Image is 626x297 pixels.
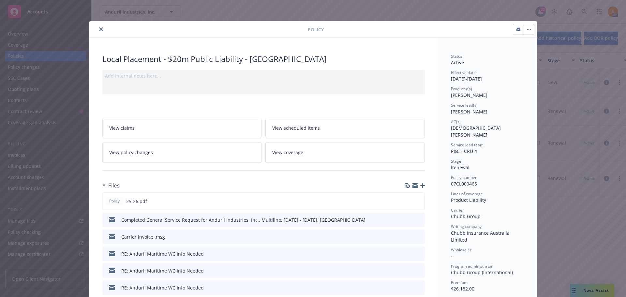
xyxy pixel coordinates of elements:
span: Lines of coverage [451,191,483,197]
a: View policy changes [102,142,262,163]
div: Product Liability [451,197,524,203]
span: Chubb Group [451,213,481,219]
button: download file [406,233,411,240]
div: RE: Anduril Maritime WC Info Needed [121,284,204,291]
span: Stage [451,158,461,164]
div: RE: Anduril Maritime WC Info Needed [121,267,204,274]
button: download file [406,267,411,274]
div: RE: Anduril Maritime WC Info Needed [121,250,204,257]
span: $26,182.00 [451,286,474,292]
div: Carrier invoice .msg [121,233,165,240]
button: preview file [416,216,422,223]
span: Policy [308,26,324,33]
button: close [97,25,105,33]
span: Wholesaler [451,247,471,253]
span: Carrier [451,207,464,213]
span: Producer(s) [451,86,472,92]
span: Policy number [451,175,477,180]
span: AC(s) [451,119,461,125]
div: [DATE] - [DATE] [451,70,524,82]
button: preview file [416,284,422,291]
span: View scheduled items [272,125,320,131]
span: [PERSON_NAME] [451,92,487,98]
div: Completed General Service Request for Anduril Industries, Inc., Multiline, [DATE] - [DATE], [GEOG... [121,216,365,223]
a: View coverage [265,142,425,163]
div: Local Placement - $20m Public Liability - [GEOGRAPHIC_DATA] [102,53,425,65]
a: View scheduled items [265,118,425,138]
button: download file [406,250,411,257]
span: Status [451,53,462,59]
span: P&C - CRU 4 [451,148,477,154]
span: Chubb Insurance Australia Limited [451,230,511,243]
a: View claims [102,118,262,138]
button: preview file [416,198,422,205]
span: Service lead team [451,142,484,148]
span: View coverage [272,149,303,156]
button: download file [406,216,411,223]
span: Service lead(s) [451,102,478,108]
span: - [451,253,453,259]
span: 07CL000465 [451,181,477,187]
span: View policy changes [109,149,153,156]
span: Effective dates [451,70,478,75]
span: [DEMOGRAPHIC_DATA][PERSON_NAME] [451,125,501,138]
span: View claims [109,125,135,131]
span: Program administrator [451,263,493,269]
span: Policy [108,198,121,204]
span: Premium [451,280,468,285]
button: download file [406,198,411,205]
button: download file [406,284,411,291]
span: Renewal [451,164,469,171]
h3: Files [108,181,120,190]
div: Add internal notes here... [105,72,422,79]
button: preview file [416,250,422,257]
span: [PERSON_NAME] [451,109,487,115]
span: Chubb Group (International) [451,269,513,275]
span: Active [451,59,464,66]
span: 25-26.pdf [126,198,147,205]
div: Files [102,181,120,190]
button: preview file [416,267,422,274]
button: preview file [416,233,422,240]
span: Writing company [451,224,482,229]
